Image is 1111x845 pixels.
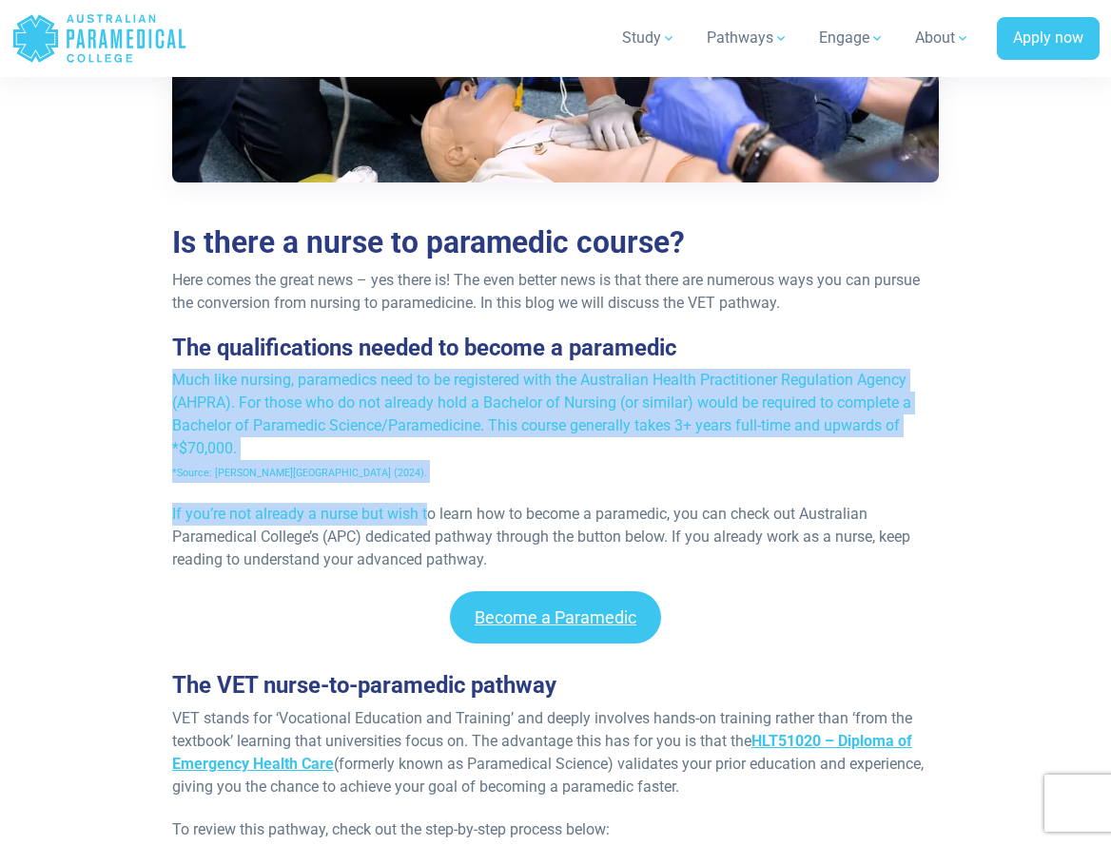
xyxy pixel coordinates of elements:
span: The VET nurse-to-paramedic pathway [172,672,556,699]
a: Become a Paramedic [450,591,661,643]
span: To review this pathway, check out the step-by-step process below: [172,820,610,838]
h2: Is there a nurse to paramedic course? [172,225,939,261]
p: Much like nursing, paramedics need to be registered with the Australian Health Practitioner Regul... [172,369,939,483]
a: Australian Paramedical College [11,8,187,69]
a: Pathways [695,11,800,65]
span: VET stands for ‘Vocational Education and Training’ and deeply involves hands-on training rather t... [172,709,924,796]
a: Study [611,11,688,65]
h3: The qualifications needed to become a paramedic [172,335,939,362]
a: HLT51020 – Diploma of Emergency Health Care [172,732,912,773]
a: Apply now [997,17,1100,61]
p: Here comes the great news – yes there is! The even better news is that there are numerous ways yo... [172,269,939,315]
span: *Source: [PERSON_NAME][GEOGRAPHIC_DATA] (2024). [172,467,427,479]
p: If you’re not already a nurse but wish to learn how to become a paramedic, you can check out Aust... [172,503,939,571]
a: About [904,11,982,65]
a: Engage [808,11,896,65]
